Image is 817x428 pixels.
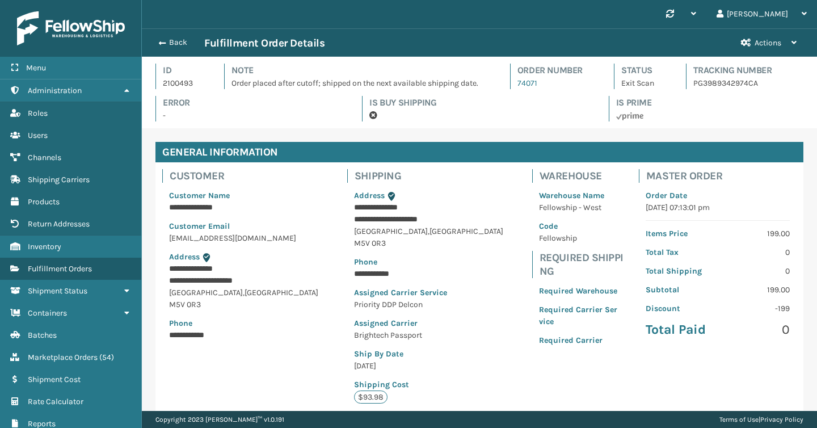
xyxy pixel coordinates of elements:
span: [GEOGRAPHIC_DATA] [169,288,243,297]
h4: Status [621,64,665,77]
p: Shipping Cost [354,379,512,391]
h4: Tracking Number [693,64,783,77]
p: [DATE] [354,360,512,372]
span: Address [169,252,200,262]
p: Total Shipping [646,265,711,277]
span: , [428,226,429,236]
h3: Fulfillment Order Details [204,36,325,50]
p: Discount [646,303,711,314]
h4: Note [231,64,489,77]
p: 0 [725,246,790,258]
span: M5V 0R3 [169,300,201,309]
h4: Warehouse [540,169,625,183]
h4: Is Buy Shipping [369,96,588,110]
span: Rate Calculator [28,397,83,406]
p: Total Paid [646,321,711,338]
h4: Is Prime [616,96,803,110]
span: [GEOGRAPHIC_DATA] [429,226,503,236]
p: 0 [725,265,790,277]
p: Exit Scan [621,77,665,89]
p: Customer Name [169,190,327,202]
span: Inventory [28,242,61,251]
p: Phone [169,317,327,329]
p: Order placed after cutoff; shipped on the next available shipping date. [231,77,489,89]
p: Fellowship - West [539,202,618,213]
span: Shipment Status [28,286,87,296]
p: Ship By Date [354,348,512,360]
a: Terms of Use [719,416,759,423]
p: 199.00 [725,284,790,296]
span: Fulfillment Orders [28,264,92,274]
span: , [243,288,245,297]
p: Warehouse Name [539,190,618,202]
p: [DATE] 07:13:01 pm [646,202,790,213]
span: Products [28,197,60,207]
a: Privacy Policy [760,416,803,423]
div: | [719,411,803,428]
p: PG3989342974CA [693,77,783,89]
p: Assigned Carrier Service [354,287,512,299]
h4: Customer [170,169,334,183]
span: Roles [28,108,48,118]
p: Required Carrier [539,334,618,346]
p: 2100493 [163,77,204,89]
span: M5V 0R3 [354,238,386,248]
p: 0 [725,321,790,338]
h4: Shipping [355,169,519,183]
h4: Error [163,96,342,110]
span: Containers [28,308,67,318]
p: Total Tax [646,246,711,258]
p: Required Carrier Service [539,304,618,328]
span: Actions [755,38,781,48]
span: Administration [28,86,82,95]
h4: Order Number [517,64,594,77]
span: Batches [28,330,57,340]
p: Subtotal [646,284,711,296]
p: Brightech Passport [354,329,512,341]
p: Code [539,220,618,232]
span: Return Addresses [28,219,90,229]
button: Actions [731,29,807,57]
h4: General Information [155,142,803,162]
button: Back [152,37,204,48]
h4: Id [163,64,204,77]
p: -199 [725,303,790,314]
span: Marketplace Orders [28,353,98,362]
p: Copyright 2023 [PERSON_NAME]™ v 1.0.191 [155,411,284,428]
p: [EMAIL_ADDRESS][DOMAIN_NAME] [169,232,327,244]
span: ( 54 ) [99,353,114,362]
span: [GEOGRAPHIC_DATA] [245,288,318,297]
span: Address [354,191,385,200]
p: Customer Email [169,220,327,232]
p: Fellowship [539,232,618,244]
p: Required Warehouse [539,285,618,297]
p: Assigned Carrier [354,317,512,329]
span: Users [28,131,48,140]
p: Priority DDP Delcon [354,299,512,310]
p: Order Date [646,190,790,202]
img: logo [17,11,125,45]
p: 199.00 [725,228,790,240]
span: [GEOGRAPHIC_DATA] [354,226,428,236]
h4: Required Shipping [540,251,625,278]
p: - [163,110,342,121]
p: $93.98 [354,391,388,404]
a: 74071 [517,78,537,88]
p: Assigned Rate [354,410,512,422]
p: Items Price [646,228,711,240]
span: Menu [26,63,46,73]
span: Channels [28,153,61,162]
span: Shipment Cost [28,375,81,384]
p: Phone [354,256,512,268]
span: Shipping Carriers [28,175,90,184]
h4: Master Order [646,169,797,183]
